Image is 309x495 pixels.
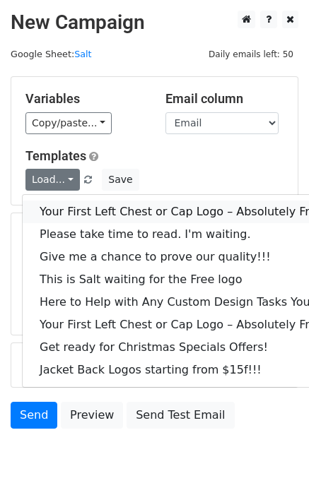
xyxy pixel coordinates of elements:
[11,11,298,35] h2: New Campaign
[25,169,80,191] a: Load...
[11,49,92,59] small: Google Sheet:
[127,402,234,429] a: Send Test Email
[204,49,298,59] a: Daily emails left: 50
[25,91,144,107] h5: Variables
[74,49,91,59] a: Salt
[25,148,86,163] a: Templates
[238,427,309,495] iframe: Chat Widget
[204,47,298,62] span: Daily emails left: 50
[165,91,284,107] h5: Email column
[102,169,139,191] button: Save
[25,112,112,134] a: Copy/paste...
[11,402,57,429] a: Send
[61,402,123,429] a: Preview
